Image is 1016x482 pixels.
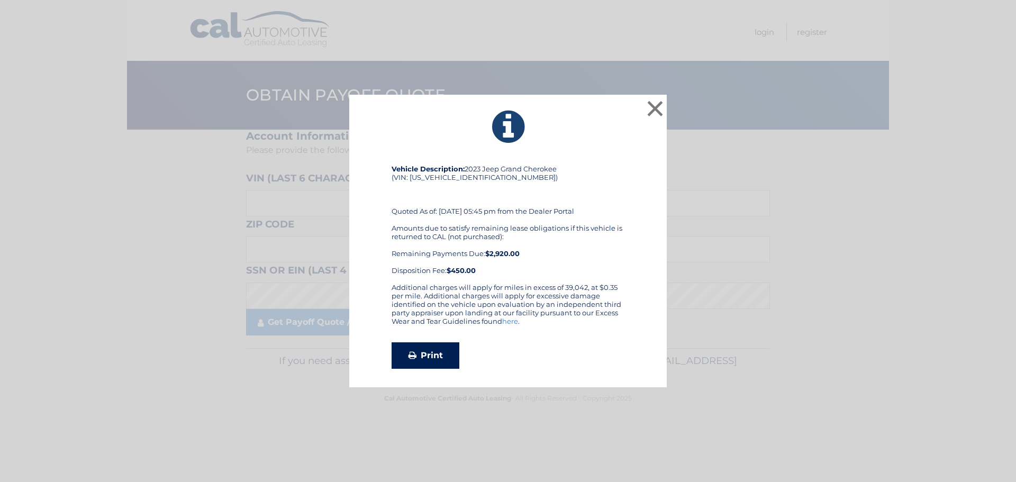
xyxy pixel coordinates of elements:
[392,224,624,275] div: Amounts due to satisfy remaining lease obligations if this vehicle is returned to CAL (not purcha...
[392,165,624,283] div: 2023 Jeep Grand Cherokee (VIN: [US_VEHICLE_IDENTIFICATION_NUMBER]) Quoted As of: [DATE] 05:45 pm ...
[502,317,518,325] a: here
[485,249,520,258] b: $2,920.00
[447,266,476,275] strong: $450.00
[645,98,666,119] button: ×
[392,283,624,334] div: Additional charges will apply for miles in excess of 39,042, at $0.35 per mile. Additional charge...
[392,342,459,369] a: Print
[392,165,465,173] strong: Vehicle Description:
